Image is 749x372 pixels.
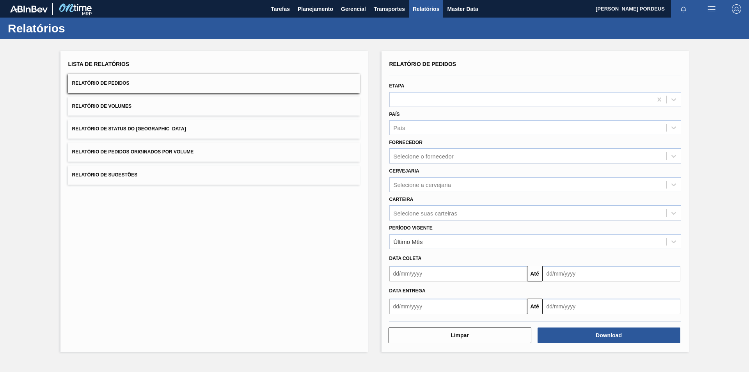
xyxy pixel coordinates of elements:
label: Cervejaria [389,168,419,174]
span: Relatório de Pedidos [72,80,130,86]
span: Relatório de Pedidos [389,61,456,67]
button: Até [527,299,543,314]
span: Lista de Relatórios [68,61,130,67]
button: Relatório de Status do [GEOGRAPHIC_DATA] [68,119,360,139]
img: userActions [707,4,716,14]
label: Período Vigente [389,225,433,231]
div: Selecione o fornecedor [394,153,454,160]
span: Data entrega [389,288,426,294]
button: Relatório de Sugestões [68,166,360,185]
label: Fornecedor [389,140,422,145]
button: Relatório de Volumes [68,97,360,116]
button: Notificações [671,4,696,14]
input: dd/mm/yyyy [389,266,527,281]
span: Relatório de Status do [GEOGRAPHIC_DATA] [72,126,186,132]
span: Relatório de Volumes [72,103,131,109]
label: Carteira [389,197,414,202]
img: TNhmsLtSVTkK8tSr43FrP2fwEKptu5GPRR3wAAAABJRU5ErkJggg== [10,5,48,12]
button: Até [527,266,543,281]
span: Data coleta [389,256,422,261]
button: Relatório de Pedidos [68,74,360,93]
span: Gerencial [341,4,366,14]
span: Transportes [374,4,405,14]
button: Relatório de Pedidos Originados por Volume [68,142,360,162]
span: Relatório de Sugestões [72,172,138,178]
button: Download [538,328,680,343]
span: Planejamento [298,4,333,14]
input: dd/mm/yyyy [389,299,527,314]
div: Último Mês [394,238,423,245]
span: Master Data [447,4,478,14]
span: Relatório de Pedidos Originados por Volume [72,149,194,155]
div: Selecione suas carteiras [394,210,457,216]
span: Relatórios [413,4,439,14]
label: País [389,112,400,117]
h1: Relatórios [8,24,146,33]
label: Etapa [389,83,405,89]
button: Limpar [389,328,531,343]
input: dd/mm/yyyy [543,266,680,281]
img: Logout [732,4,741,14]
span: Tarefas [271,4,290,14]
div: Selecione a cervejaria [394,181,451,188]
input: dd/mm/yyyy [543,299,680,314]
div: País [394,125,405,131]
